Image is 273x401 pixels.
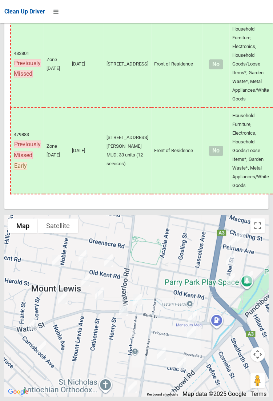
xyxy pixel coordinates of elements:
div: 18 Telopea Street, PUNCHBOWL NSW 2196<br>Status : Collected<br><a href="/driver/booking/482667/co... [184,323,199,341]
td: 479883 [11,107,44,194]
div: 28 Cooeeyana Parade, MOUNT LEWIS NSW 2190<br>Status : Collected<br><a href="/driver/booking/48236... [79,271,93,289]
td: [DATE] [69,107,104,194]
td: [STREET_ADDRESS] [104,21,152,107]
td: Household Furniture, Electronics, Household Goods/Loose Items*, Garden Waste*, Metal Appliances/W... [230,21,272,107]
div: 4 Lilac Street, PUNCHBOWL NSW 2196<br>Status : Collected<br><a href="/driver/booking/480554/compl... [174,354,189,373]
div: 71 Wattle Street, PUNCHBOWL NSW 2196<br>Status : Collected<br><a href="/driver/booking/482891/com... [131,291,145,309]
div: 47A Noble Avenue, MOUNT LEWIS NSW 2190<br>Status : IssuesWithCollection<br><a href="/driver/booki... [55,289,70,307]
a: Clean Up Driver [4,6,45,17]
button: Show street map [8,218,38,233]
div: 18A Wattle Street, PUNCHBOWL NSW 2196<br>Status : Collected<br><a href="/driver/booking/482487/co... [185,308,200,326]
a: Click to see this area on Google Maps [6,387,30,397]
div: 95 Henry Street, PUNCHBOWL NSW 2196<br>Status : IssuesWithCollection<br><a href="/driver/booking/... [116,301,131,319]
span: Previously Missed [14,59,41,78]
span: Map data ©2025 Google [182,390,246,397]
span: No [209,146,223,156]
div: 136 Old Kent Road, MOUNT LEWIS NSW 2190<br>Status : AssignedToRoute<br><a href="/driver/booking/4... [49,252,64,270]
div: 50 Carrisbrook Avenue, PUNCHBOWL NSW 2196<br>Status : Collected<br><a href="/driver/booking/48258... [35,338,49,356]
button: Show satellite imagery [38,218,78,233]
td: Zone [DATE] [44,107,69,194]
span: Previously Missed [14,140,41,159]
div: 34 Wales Street, GREENACRE NSW 2190<br>Status : Collected<br><a href="/driver/booking/482583/comp... [241,268,256,286]
div: 97 Old Kent Road, GREENACRE NSW 2190<br>Status : AssignedToRoute<br><a href="/driver/booking/4795... [76,247,90,265]
div: 20 Plasto Street, GREENACRE NSW 2190<br>Status : Collected<br><a href="/driver/booking/479384/com... [223,270,238,289]
div: 36 Abel Street, GREENACRE NSW 2190<br>Status : Collected<br><a href="/driver/booking/482098/compl... [226,233,240,251]
div: 1/38 Wattle Street, PUNCHBOWL NSW 2196<br>Status : Collected<br><a href="/driver/booking/482096/c... [26,315,40,333]
img: Google [6,387,30,397]
td: Household Furniture, Electronics, Household Goods/Loose Items*, Garden Waste*, Metal Appliances/W... [230,107,272,194]
div: 31 Lilac Street, PUNCHBOWL NSW 2196<br>Status : Collected<br><a href="/driver/booking/482569/comp... [154,345,169,363]
button: Keyboard shortcuts [147,392,178,397]
td: [DATE] [69,21,104,107]
div: 45 Pelman Avenue, GREENACRE NSW 2190<br>Status : Collected<br><a href="/driver/booking/482825/com... [234,227,249,246]
h4: Normal sized [206,148,227,154]
div: 73 Highclere Avenue, PUNCHBOWL NSW 2196<br>Status : Collected<br><a href="/driver/booking/482499/... [125,378,140,396]
td: Front of Residence [152,21,203,107]
button: Drag Pegman onto the map to open Street View [250,373,265,388]
td: 483801 [11,21,44,107]
button: Toggle fullscreen view [250,218,265,233]
span: Clean Up Driver [4,8,45,15]
h4: Normal sized [206,61,227,67]
span: No [209,59,223,69]
span: Early [14,162,27,170]
a: Terms (opens in new tab) [250,390,266,397]
td: Front of Residence [152,107,203,194]
div: 18 Abel Street, GREENACRE NSW 2190<br>Status : Collected<br><a href="/driver/booking/483066/compl... [223,251,238,269]
td: Zone [DATE] [44,21,69,107]
div: 11 St Charbel Way, PUNCHBOWL NSW 2196<br>Status : Collected<br><a href="/driver/booking/482178/co... [92,285,107,303]
button: Map camera controls [250,347,265,362]
div: 71A Old Kent Road, GREENACRE NSW 2190<br>Status : Collected<br><a href="/driver/booking/482722/co... [101,251,116,270]
td: [STREET_ADDRESS][PERSON_NAME] MUD: 33 units (12 services) [104,107,152,194]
